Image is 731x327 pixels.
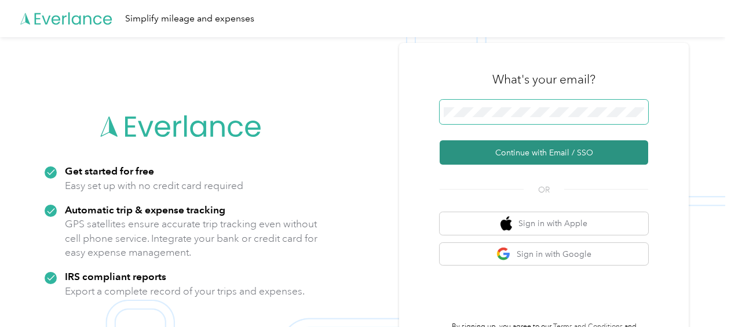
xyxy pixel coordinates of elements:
strong: IRS compliant reports [65,270,166,282]
button: Continue with Email / SSO [440,140,648,165]
button: google logoSign in with Google [440,243,648,266]
span: OR [524,184,564,196]
button: apple logoSign in with Apple [440,212,648,235]
strong: Automatic trip & expense tracking [65,204,225,216]
strong: Get started for free [65,165,154,177]
img: apple logo [500,216,512,231]
p: Export a complete record of your trips and expenses. [65,284,305,299]
h3: What's your email? [492,71,595,88]
div: Simplify mileage and expenses [125,12,254,26]
p: GPS satellites ensure accurate trip tracking even without cell phone service. Integrate your bank... [65,217,318,260]
p: Easy set up with no credit card required [65,179,243,193]
img: google logo [496,247,511,261]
